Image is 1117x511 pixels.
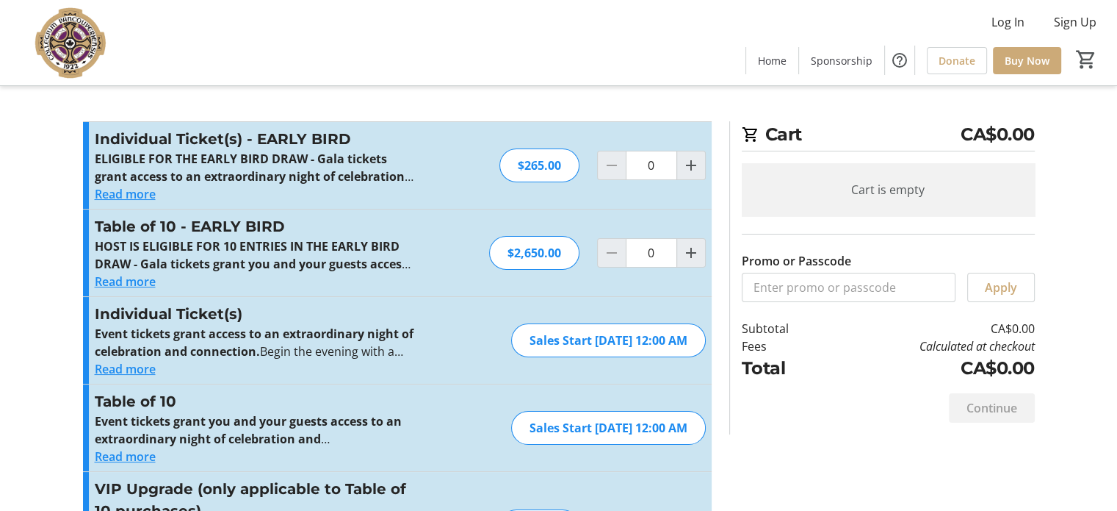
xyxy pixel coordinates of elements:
td: Fees [742,337,827,355]
button: Log In [980,10,1036,34]
input: Table of 10 - EARLY BIRD Quantity [626,238,677,268]
button: Read more [95,185,156,203]
td: Calculated at checkout [826,337,1034,355]
input: Enter promo or passcode [742,273,955,302]
button: Apply [967,273,1035,302]
div: Sales Start [DATE] 12:00 AM [511,324,706,357]
button: Help [885,46,914,75]
p: Begin the evening with a welcome reception and signature cocktail, followed by an exquisite dinne... [95,237,416,273]
span: Log In [991,13,1024,31]
a: Sponsorship [799,47,884,74]
label: Promo or Passcode [742,252,851,270]
h3: Individual Ticket(s) - EARLY BIRD [95,128,416,150]
strong: Event tickets grant access to an extraordinary night of celebration and connection. [95,326,413,360]
button: Read more [95,448,156,465]
strong: Event tickets grant you and your guests access to an extraordinary night of celebration and conne... [95,413,402,465]
h3: Table of 10 - EARLY BIRD [95,215,416,237]
strong: ELIGIBLE FOR THE EARLY BIRD DRAW - Gala tickets grant access to an extraordinary night of celebra... [95,151,413,202]
span: Sponsorship [811,53,872,68]
h2: Cart [742,121,1035,151]
input: Individual Ticket(s) - EARLY BIRD Quantity [626,151,677,180]
button: Read more [95,360,156,378]
div: Sales Start [DATE] 12:00 AM [511,411,706,445]
span: Apply [985,279,1017,296]
td: CA$0.00 [826,320,1034,337]
a: Home [746,47,798,74]
img: VC Parent Association's Logo [9,6,140,79]
h3: Table of 10 [95,390,416,412]
span: Sign Up [1054,13,1096,31]
span: CA$0.00 [961,121,1035,148]
td: Total [742,355,827,382]
button: Sign Up [1042,10,1108,34]
td: CA$0.00 [826,355,1034,382]
a: Donate [927,47,987,74]
p: Begin the evening with a welcome reception and signature cocktail, followed by an exquisite dinne... [95,412,416,448]
div: Cart is empty [742,163,1035,216]
button: Increment by one [677,239,705,267]
div: $265.00 [499,149,579,182]
a: Buy Now [993,47,1061,74]
span: Donate [939,53,975,68]
p: Begin the evening with a welcome reception and signature cocktail, followed by an exquisite dinne... [95,150,416,185]
span: Buy Now [1005,53,1049,68]
div: $2,650.00 [489,236,579,270]
strong: HOST IS ELIGIBLE FOR 10 ENTRIES IN THE EARLY BIRD DRAW - Gala tickets grant you and your guests a... [95,238,411,307]
button: Cart [1073,46,1099,73]
td: Subtotal [742,320,827,337]
button: Increment by one [677,151,705,179]
span: Home [758,53,787,68]
button: Read more [95,273,156,290]
p: Begin the evening with a welcome reception and signature cocktail, followed by an exquisite dinne... [95,325,416,360]
h3: Individual Ticket(s) [95,303,416,325]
